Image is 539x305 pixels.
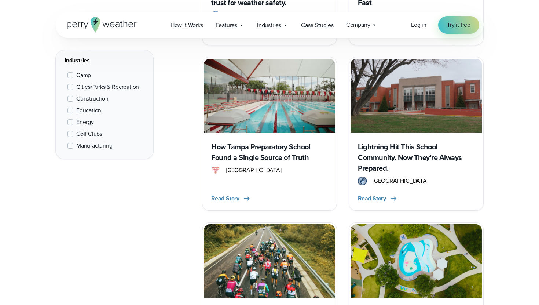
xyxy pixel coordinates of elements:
[170,21,203,30] span: How it Works
[411,21,426,29] a: Log in
[211,194,239,203] span: Read Story
[204,59,335,132] img: Tampa preparatory school
[226,166,282,175] span: [GEOGRAPHIC_DATA]
[373,177,428,185] span: [GEOGRAPHIC_DATA]
[447,21,470,29] span: Try it free
[373,11,420,20] span: Cabot Citrus Farms
[301,21,334,30] span: Case Studies
[211,194,251,203] button: Read Story
[226,11,282,20] span: [GEOGRAPHIC_DATA]
[358,11,367,20] img: cabot citrus golf
[349,57,484,210] a: West Orange High School Lightning Hit This School Community. Now They’re Always Prepared. West Or...
[351,224,482,298] img: Duncanville Splash Pad
[211,142,328,163] h3: How Tampa Preparatory School Found a Single Source of Truth
[346,21,370,29] span: Company
[358,177,367,185] img: West Orange High School
[204,224,335,298] img: Cadence Sports Texas Bike MS 150
[358,194,386,203] span: Read Story
[76,106,101,115] span: Education
[76,141,112,150] span: Manufacturing
[76,71,91,80] span: Camp
[202,57,337,210] a: Tampa preparatory school How Tampa Preparatory School Found a Single Source of Truth Tampa Prep l...
[164,18,209,33] a: How it Works
[295,18,340,33] a: Case Studies
[76,130,102,138] span: Golf Clubs
[216,21,237,30] span: Features
[76,94,109,103] span: Construction
[358,142,474,174] h3: Lightning Hit This School Community. Now They’re Always Prepared.
[211,11,220,20] img: Bay District Schools Logo
[358,194,398,203] button: Read Story
[211,166,220,175] img: Tampa Prep logo
[76,118,94,127] span: Energy
[76,83,139,91] span: Cities/Parks & Recreation
[257,21,281,30] span: Industries
[351,59,482,132] img: West Orange High School
[65,56,144,65] div: Industries
[438,16,479,34] a: Try it free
